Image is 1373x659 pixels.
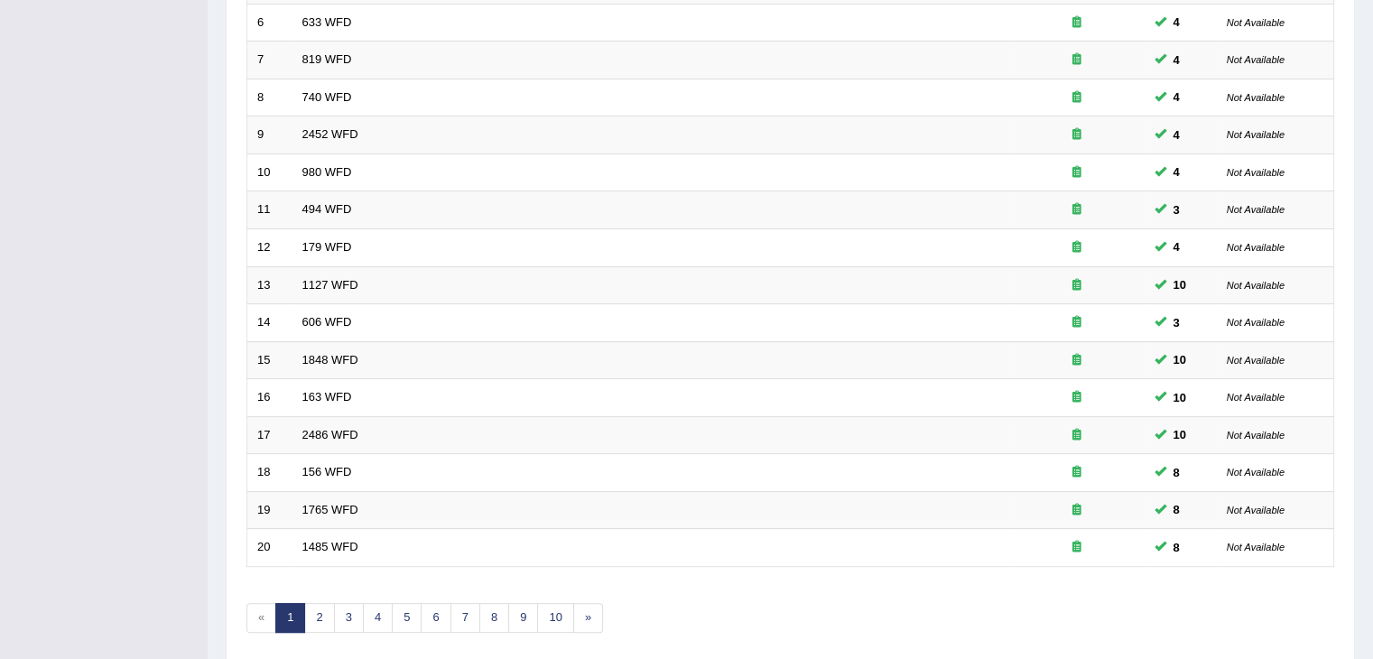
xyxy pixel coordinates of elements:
span: You can still take this question [1166,162,1187,181]
small: Not Available [1227,317,1285,328]
small: Not Available [1227,204,1285,215]
span: You can still take this question [1166,313,1187,332]
td: 15 [247,341,292,379]
div: Exam occurring question [1019,14,1135,32]
a: 156 WFD [302,465,352,478]
td: 12 [247,228,292,266]
td: 10 [247,153,292,191]
a: 3 [334,603,364,633]
td: 7 [247,42,292,79]
a: 10 [537,603,573,633]
small: Not Available [1227,542,1285,552]
a: 9 [508,603,538,633]
td: 16 [247,379,292,417]
a: 1485 WFD [302,540,358,553]
div: Exam occurring question [1019,539,1135,556]
span: You can still take this question [1166,538,1187,557]
a: 163 WFD [302,390,352,404]
span: You can still take this question [1166,200,1187,219]
div: Exam occurring question [1019,239,1135,256]
td: 20 [247,529,292,567]
td: 13 [247,266,292,304]
div: Exam occurring question [1019,352,1135,369]
td: 11 [247,191,292,229]
a: 7 [450,603,480,633]
div: Exam occurring question [1019,164,1135,181]
div: Exam occurring question [1019,427,1135,444]
a: 1127 WFD [302,278,358,292]
a: 1765 WFD [302,503,358,516]
div: Exam occurring question [1019,464,1135,481]
a: 8 [479,603,509,633]
span: You can still take this question [1166,51,1187,70]
div: Exam occurring question [1019,502,1135,519]
small: Not Available [1227,167,1285,178]
td: 14 [247,304,292,342]
td: 18 [247,454,292,492]
span: You can still take this question [1166,388,1193,407]
small: Not Available [1227,467,1285,478]
a: 606 WFD [302,315,352,329]
a: 1 [275,603,305,633]
div: Exam occurring question [1019,201,1135,218]
span: You can still take this question [1166,125,1187,144]
small: Not Available [1227,54,1285,65]
small: Not Available [1227,430,1285,441]
span: You can still take this question [1166,500,1187,519]
span: You can still take this question [1166,350,1193,369]
small: Not Available [1227,505,1285,515]
small: Not Available [1227,242,1285,253]
div: Exam occurring question [1019,314,1135,331]
small: Not Available [1227,280,1285,291]
div: Exam occurring question [1019,89,1135,107]
td: 8 [247,79,292,116]
a: 4 [363,603,393,633]
td: 6 [247,4,292,42]
div: Exam occurring question [1019,389,1135,406]
span: You can still take this question [1166,275,1193,294]
td: 17 [247,416,292,454]
small: Not Available [1227,392,1285,403]
a: 819 WFD [302,52,352,66]
span: You can still take this question [1166,13,1187,32]
a: 2452 WFD [302,127,358,141]
div: Exam occurring question [1019,51,1135,69]
a: 494 WFD [302,202,352,216]
div: Exam occurring question [1019,277,1135,294]
span: You can still take this question [1166,88,1187,107]
a: 2 [304,603,334,633]
td: 19 [247,491,292,529]
small: Not Available [1227,129,1285,140]
small: Not Available [1227,92,1285,103]
a: 1848 WFD [302,353,358,367]
div: Exam occurring question [1019,126,1135,144]
a: 633 WFD [302,15,352,29]
a: 2486 WFD [302,428,358,441]
span: You can still take this question [1166,237,1187,256]
a: 179 WFD [302,240,352,254]
small: Not Available [1227,355,1285,366]
span: You can still take this question [1166,463,1187,482]
a: 6 [421,603,450,633]
a: 980 WFD [302,165,352,179]
span: « [246,603,276,633]
td: 9 [247,116,292,154]
a: 5 [392,603,422,633]
a: » [573,603,603,633]
a: 740 WFD [302,90,352,104]
span: You can still take this question [1166,425,1193,444]
small: Not Available [1227,17,1285,28]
